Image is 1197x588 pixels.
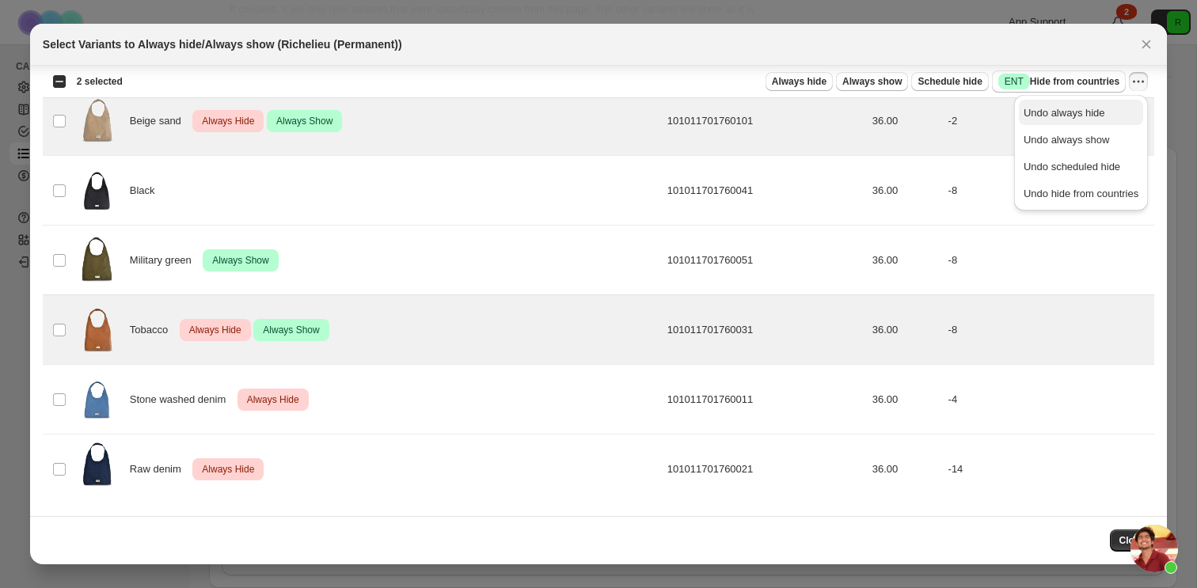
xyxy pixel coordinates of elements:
td: 101011701760011 [663,365,868,434]
td: -2 [944,86,1155,156]
td: -8 [944,156,1155,226]
td: 101011701760031 [663,295,868,365]
td: 36.00 [868,156,944,226]
span: Stone washed denim [130,392,234,408]
span: Hide from countries [998,74,1119,89]
span: Raw denim [130,461,190,477]
span: Undo hide from countries [1024,188,1138,199]
td: 101011701760021 [663,434,868,504]
button: SuccessENTHide from countries [992,70,1126,93]
span: Always Hide [186,321,245,340]
span: ENT [1005,75,1024,88]
td: 101011701760041 [663,156,868,226]
td: 101011701760101 [663,86,868,156]
span: Schedule hide [918,75,982,88]
span: Always Show [209,251,272,270]
td: 36.00 [868,226,944,295]
img: sacRichelieu_Denimcopie.png [78,439,117,499]
td: 36.00 [868,295,944,365]
img: sacRichelieu_Kaki_psdcopie.png [78,230,117,290]
h2: Select Variants to Always hide/Always show (Richelieu (Permanent)) [43,36,402,52]
img: sacRichelieu_tobaccocopie.png [78,300,117,359]
span: Undo always show [1024,134,1109,146]
span: Always hide [772,75,826,88]
div: Ouvrir le chat [1130,525,1178,572]
span: Undo scheduled hide [1024,161,1120,173]
button: Undo hide from countries [1019,180,1143,206]
button: More actions [1129,72,1148,91]
td: 36.00 [868,365,944,434]
td: -4 [944,365,1155,434]
button: Undo always show [1019,127,1143,152]
span: Black [130,183,164,199]
span: Always Show [273,112,336,131]
button: Undo always hide [1019,100,1143,125]
td: -8 [944,226,1155,295]
span: Close [1119,534,1146,547]
img: sacRichelieu_Denimclaircopie.png [78,370,117,429]
td: -14 [944,434,1155,504]
td: -8 [944,295,1155,365]
span: Always show [842,75,902,88]
span: 2 selected [77,75,123,88]
button: Schedule hide [911,72,988,91]
button: Close [1135,33,1157,55]
button: Always hide [766,72,833,91]
span: Beige sand [130,113,190,129]
span: Always Hide [244,390,302,409]
button: Close [1110,529,1155,552]
span: Always Hide [199,112,257,131]
span: Tobacco [130,322,177,338]
button: Always show [836,72,908,91]
button: Undo scheduled hide [1019,154,1143,179]
span: Always Show [260,321,322,340]
span: Military green [130,252,200,268]
span: Always Hide [199,460,257,479]
td: 36.00 [868,86,944,156]
img: sacRichelieu_Noircopie.png [78,161,117,220]
td: 36.00 [868,434,944,504]
span: Undo always hide [1024,107,1105,119]
img: sacRichelieu_Beigecopie.png [78,91,117,150]
td: 101011701760051 [663,226,868,295]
